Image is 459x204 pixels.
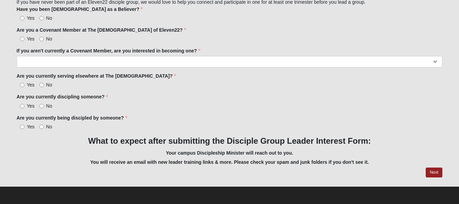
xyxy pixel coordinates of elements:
[426,168,442,177] a: Next
[27,103,35,109] span: Yes
[27,82,35,88] span: Yes
[39,125,44,129] input: No
[27,124,35,129] span: Yes
[17,47,200,54] label: If you aren't currently a Covenant Member, are you interested in becoming one?
[17,27,186,33] label: Are you a Covenant Member at The [DEMOGRAPHIC_DATA] of Eleven22?
[17,93,108,100] label: Are you currently discipling someone?
[20,16,24,20] input: Yes
[17,73,176,79] label: Are you currently serving elsewhere at The [DEMOGRAPHIC_DATA]?
[17,136,442,146] h3: What to expect after submitting the Disciple Group Leader Interest Form:
[46,15,52,21] span: No
[20,83,24,87] input: Yes
[27,36,35,42] span: Yes
[17,114,127,121] label: Are you currently being discipled by someone?
[20,37,24,41] input: Yes
[27,15,35,21] span: Yes
[20,125,24,129] input: Yes
[46,124,52,129] span: No
[17,6,143,13] label: Have you been [DEMOGRAPHIC_DATA] as a Believer?
[46,103,52,109] span: No
[46,82,52,88] span: No
[17,159,442,165] h5: You will receive an email with new leader training links & more. Please check your spam and junk ...
[46,36,52,42] span: No
[39,83,44,87] input: No
[39,104,44,108] input: No
[20,104,24,108] input: Yes
[17,150,442,156] h5: Your campus Discipleship Minister will reach out to you.
[39,16,44,20] input: No
[39,37,44,41] input: No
